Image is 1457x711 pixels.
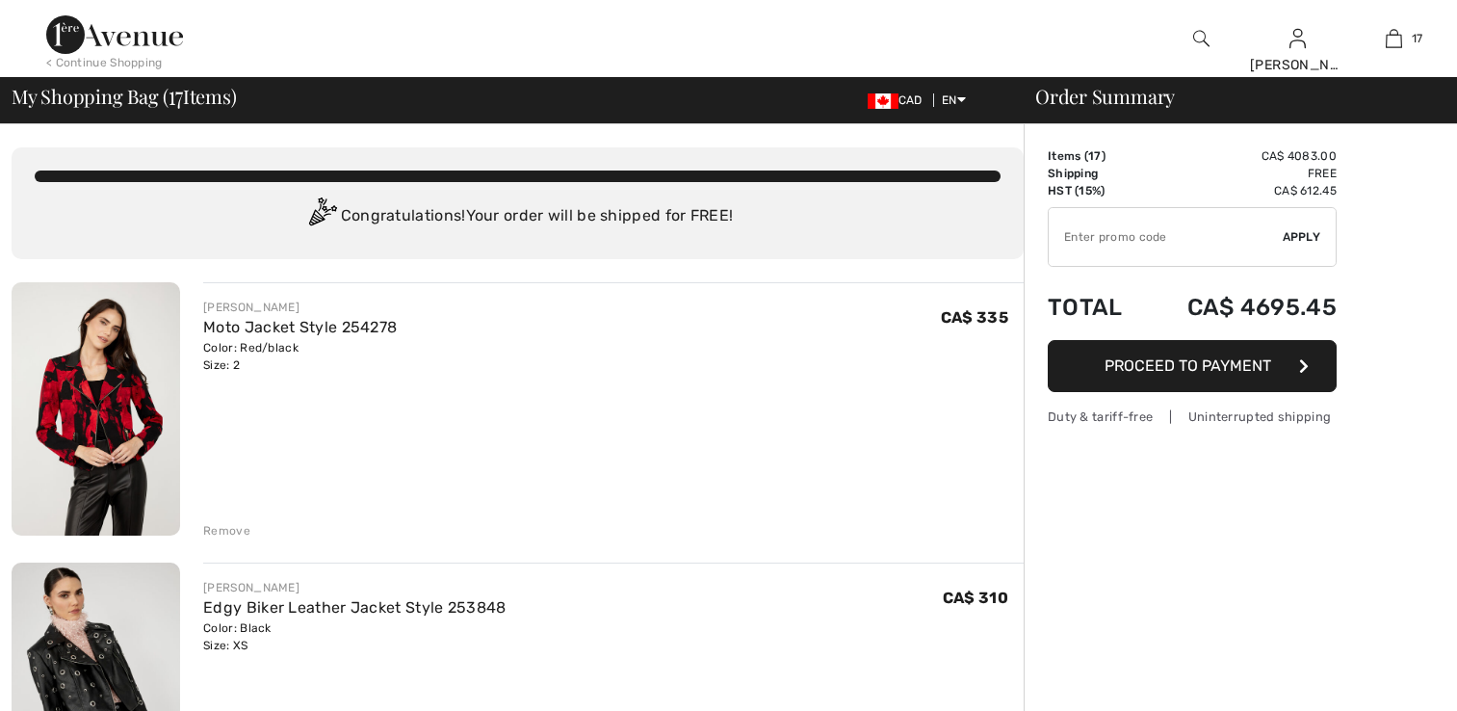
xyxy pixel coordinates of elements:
[1049,208,1283,266] input: Promo code
[203,299,397,316] div: [PERSON_NAME]
[203,579,506,596] div: [PERSON_NAME]
[302,197,341,236] img: Congratulation2.svg
[1105,356,1271,375] span: Proceed to Payment
[1144,275,1337,340] td: CA$ 4695.45
[1048,165,1144,182] td: Shipping
[1334,653,1438,701] iframe: Opens a widget where you can find more information
[1386,27,1402,50] img: My Bag
[203,619,506,654] div: Color: Black Size: XS
[1048,182,1144,199] td: HST (15%)
[868,93,898,109] img: Canadian Dollar
[203,339,397,374] div: Color: Red/black Size: 2
[1250,55,1344,75] div: [PERSON_NAME]
[942,93,966,107] span: EN
[1193,27,1210,50] img: search the website
[941,308,1008,327] span: CA$ 335
[868,93,930,107] span: CAD
[203,522,250,540] div: Remove
[1048,147,1144,165] td: Items ( )
[203,598,506,617] a: Edgy Biker Leather Jacket Style 253848
[12,282,180,536] img: Moto Jacket Style 254278
[1048,408,1337,426] div: Duty & tariff-free | Uninterrupted shipping
[1048,340,1337,392] button: Proceed to Payment
[203,318,397,336] a: Moto Jacket Style 254278
[1289,27,1306,50] img: My Info
[1144,165,1337,182] td: Free
[943,589,1008,607] span: CA$ 310
[35,197,1001,236] div: Congratulations! Your order will be shipped for FREE!
[1144,147,1337,165] td: CA$ 4083.00
[1346,27,1441,50] a: 17
[1412,30,1423,47] span: 17
[46,15,183,54] img: 1ère Avenue
[1283,228,1321,246] span: Apply
[1012,87,1445,106] div: Order Summary
[46,54,163,71] div: < Continue Shopping
[1088,149,1102,163] span: 17
[169,82,183,107] span: 17
[1144,182,1337,199] td: CA$ 612.45
[12,87,237,106] span: My Shopping Bag ( Items)
[1289,29,1306,47] a: Sign In
[1048,275,1144,340] td: Total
